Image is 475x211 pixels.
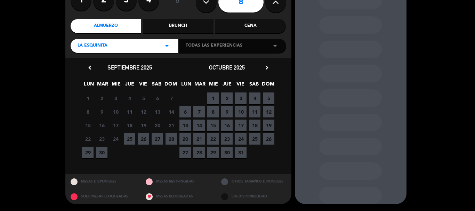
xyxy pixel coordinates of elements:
[263,106,274,117] span: 12
[179,147,191,158] span: 27
[71,19,141,33] div: Almuerzo
[249,106,260,117] span: 11
[166,120,177,131] span: 21
[152,92,163,104] span: 6
[124,106,135,117] span: 11
[83,80,95,91] span: LUN
[86,64,94,71] i: chevron_left
[263,120,274,131] span: 19
[96,106,107,117] span: 9
[164,80,176,91] span: DOM
[138,133,149,145] span: 26
[263,92,274,104] span: 5
[221,106,233,117] span: 9
[138,106,149,117] span: 12
[180,80,192,91] span: LUN
[124,92,135,104] span: 4
[96,147,107,158] span: 30
[151,80,162,91] span: SAB
[143,19,214,33] div: Brunch
[82,133,94,145] span: 22
[140,174,216,189] div: MESAS RESTRINGIDAS
[235,133,247,145] span: 24
[207,120,219,131] span: 15
[249,133,260,145] span: 25
[235,106,247,117] span: 10
[271,42,279,50] i: arrow_drop_down
[216,174,291,189] div: OTROS TAMAÑOS DIPONIBLES
[207,92,219,104] span: 1
[193,120,205,131] span: 14
[124,133,135,145] span: 25
[82,92,94,104] span: 1
[248,80,260,91] span: SAB
[179,106,191,117] span: 6
[110,92,121,104] span: 3
[179,120,191,131] span: 13
[249,120,260,131] span: 18
[235,80,246,91] span: VIE
[221,133,233,145] span: 23
[193,147,205,158] span: 28
[262,80,273,91] span: DOM
[221,80,233,91] span: JUE
[152,133,163,145] span: 27
[207,133,219,145] span: 22
[137,80,149,91] span: VIE
[107,64,152,71] span: septiembre 2025
[163,42,171,50] i: arrow_drop_down
[110,106,121,117] span: 10
[82,120,94,131] span: 15
[235,120,247,131] span: 17
[138,92,149,104] span: 5
[96,120,107,131] span: 16
[97,80,108,91] span: MAR
[152,120,163,131] span: 20
[209,64,245,71] span: octubre 2025
[263,133,274,145] span: 26
[193,133,205,145] span: 21
[152,106,163,117] span: 13
[235,147,247,158] span: 31
[110,133,121,145] span: 24
[235,92,247,104] span: 3
[221,120,233,131] span: 16
[124,120,135,131] span: 18
[78,42,107,49] span: La Esquinita
[249,92,260,104] span: 4
[215,19,286,33] div: Cena
[124,80,135,91] span: JUE
[166,133,177,145] span: 28
[263,64,271,71] i: chevron_right
[65,174,141,189] div: MESAS DISPONIBLES
[194,80,206,91] span: MAR
[82,147,94,158] span: 29
[207,106,219,117] span: 8
[82,106,94,117] span: 8
[166,92,177,104] span: 7
[216,189,291,204] div: SIN DISPONIBILIDAD
[207,147,219,158] span: 29
[138,120,149,131] span: 19
[166,106,177,117] span: 14
[110,80,122,91] span: MIE
[186,42,242,49] span: Todas las experiencias
[65,189,141,204] div: SOLO MESAS BLOQUEADAS
[140,189,216,204] div: MESAS BLOQUEADAS
[96,92,107,104] span: 2
[193,106,205,117] span: 7
[179,133,191,145] span: 20
[221,92,233,104] span: 2
[221,147,233,158] span: 30
[110,120,121,131] span: 17
[96,133,107,145] span: 23
[208,80,219,91] span: MIE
